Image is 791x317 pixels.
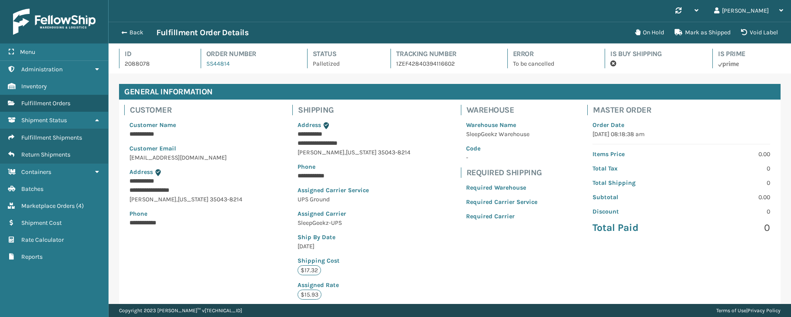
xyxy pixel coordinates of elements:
i: Mark as Shipped [675,29,682,35]
p: Required Carrier Service [466,197,537,207]
p: Subtotal [592,193,676,202]
p: 0.00 [687,150,770,159]
p: Assigned Carrier [298,209,410,218]
h4: Customer [130,105,248,115]
span: Fulfillment Orders [21,100,70,107]
h4: Error [513,49,589,59]
span: , [176,196,178,203]
p: To be cancelled [513,59,589,68]
div: | [716,304,781,317]
h4: Master Order [593,105,775,115]
p: Code [466,144,537,153]
span: [PERSON_NAME] [298,149,344,156]
span: Menu [20,48,35,56]
h4: Is Buy Shipping [610,49,697,59]
h4: Tracking Number [396,49,492,59]
h4: Required Shipping [467,167,543,178]
i: VOIDLABEL [741,29,747,35]
h4: Is Prime [718,49,781,59]
p: Customer Email [129,144,242,153]
p: Phone [298,162,410,171]
span: Rate Calculator [21,236,64,244]
p: Total Paid [592,221,676,234]
button: On Hold [630,24,669,41]
span: [US_STATE] [346,149,377,156]
span: [US_STATE] [178,196,209,203]
h3: Fulfillment Order Details [156,27,248,38]
p: SleepGeekz Warehouse [466,130,537,139]
span: 35043-8214 [210,196,242,203]
p: 0 [687,221,770,234]
p: Items Price [592,150,676,159]
p: Assigned Rate [298,280,410,290]
span: Address [129,168,153,176]
span: ( 4 ) [76,202,84,210]
a: Terms of Use [716,307,746,314]
p: Shipping Cost [298,256,410,265]
p: 0.00 [687,193,770,202]
p: Required Warehouse [466,183,537,192]
h4: General Information [119,84,781,100]
p: 0 [687,164,770,173]
span: [PERSON_NAME] [129,196,176,203]
span: 35043-8214 [378,149,410,156]
img: logo [13,9,96,35]
span: Marketplace Orders [21,202,75,210]
button: Mark as Shipped [669,24,736,41]
p: [DATE] 08:18:38 am [592,130,770,139]
span: Batches [21,185,43,193]
span: Address [298,121,321,129]
span: Fulfillment Shipments [21,134,82,141]
i: On Hold [635,29,640,35]
p: - [466,153,537,162]
p: [EMAIL_ADDRESS][DOMAIN_NAME] [129,153,242,162]
span: Reports [21,253,43,260]
p: $17.32 [298,265,321,275]
p: Palletized [313,59,375,68]
p: Copyright 2023 [PERSON_NAME]™ v [TECHNICAL_ID] [119,304,242,317]
p: $15.93 [298,290,321,300]
p: Order Date [592,120,770,130]
p: Phone [129,209,242,218]
h4: Id [125,49,185,59]
p: 0 [687,178,770,187]
p: Warehouse Name [466,120,537,130]
p: UPS Ground [298,195,410,204]
p: 1ZEF42840394116602 [396,59,492,68]
a: SS44814 [206,60,230,67]
span: Shipment Cost [21,219,62,227]
p: SleepGeekz-UPS [298,218,410,227]
h4: Order Number [206,49,291,59]
p: Discount [592,207,676,216]
p: Total Shipping [592,178,676,187]
h4: Shipping [298,105,416,115]
span: Return Shipments [21,151,70,158]
p: Required Carrier [466,212,537,221]
p: 2088078 [125,59,185,68]
p: Assigned Carrier Service [298,186,410,195]
a: Privacy Policy [748,307,781,314]
span: Containers [21,168,51,176]
span: Administration [21,66,63,73]
p: Ship By Date [298,233,410,242]
span: Inventory [21,83,47,90]
button: Void Label [736,24,783,41]
p: Customer Name [129,120,242,130]
span: Shipment Status [21,117,67,124]
p: Total Tax [592,164,676,173]
button: Back [116,29,156,37]
p: 0 [687,207,770,216]
span: , [344,149,346,156]
h4: Warehouse [467,105,543,115]
h4: Status [313,49,375,59]
p: [DATE] [298,242,410,251]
